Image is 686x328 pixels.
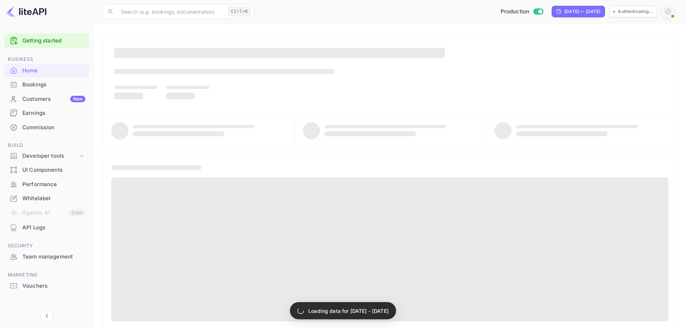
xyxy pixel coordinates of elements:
[4,221,89,235] div: API Logs
[4,271,89,279] span: Marketing
[4,64,89,78] div: Home
[308,307,389,315] p: Loading data for [DATE] - [DATE]
[4,141,89,149] span: Build
[4,163,89,177] div: UI Components
[618,8,653,15] p: Authenticating...
[4,92,89,105] a: CustomersNew
[22,109,85,117] div: Earnings
[22,81,85,89] div: Bookings
[4,242,89,250] span: Security
[501,8,530,16] span: Production
[228,7,251,16] div: Ctrl+K
[4,150,89,162] div: Developer tools
[4,121,89,134] a: Commission
[4,55,89,63] span: Business
[4,250,89,263] a: Team management
[4,221,89,234] a: API Logs
[4,78,89,91] a: Bookings
[4,250,89,264] div: Team management
[4,163,89,176] a: UI Components
[4,178,89,191] a: Performance
[4,33,89,48] div: Getting started
[22,95,85,103] div: Customers
[22,152,78,160] div: Developer tools
[40,309,53,322] button: Collapse navigation
[22,166,85,174] div: UI Components
[22,194,85,203] div: Whitelabel
[22,123,85,132] div: Commission
[22,37,85,45] a: Getting started
[564,8,600,15] div: [DATE] — [DATE]
[4,178,89,192] div: Performance
[4,78,89,92] div: Bookings
[117,4,225,19] input: Search (e.g. bookings, documentation)
[4,279,89,293] div: Vouchers
[552,6,605,17] div: Click to change the date range period
[4,64,89,77] a: Home
[4,121,89,135] div: Commission
[22,282,85,290] div: Vouchers
[70,96,85,102] div: New
[6,6,46,17] img: LiteAPI logo
[4,106,89,120] a: Earnings
[22,224,85,232] div: API Logs
[22,67,85,75] div: Home
[4,279,89,292] a: Vouchers
[498,8,546,16] div: Switch to Sandbox mode
[4,192,89,205] a: Whitelabel
[22,253,85,261] div: Team management
[22,180,85,189] div: Performance
[4,192,89,206] div: Whitelabel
